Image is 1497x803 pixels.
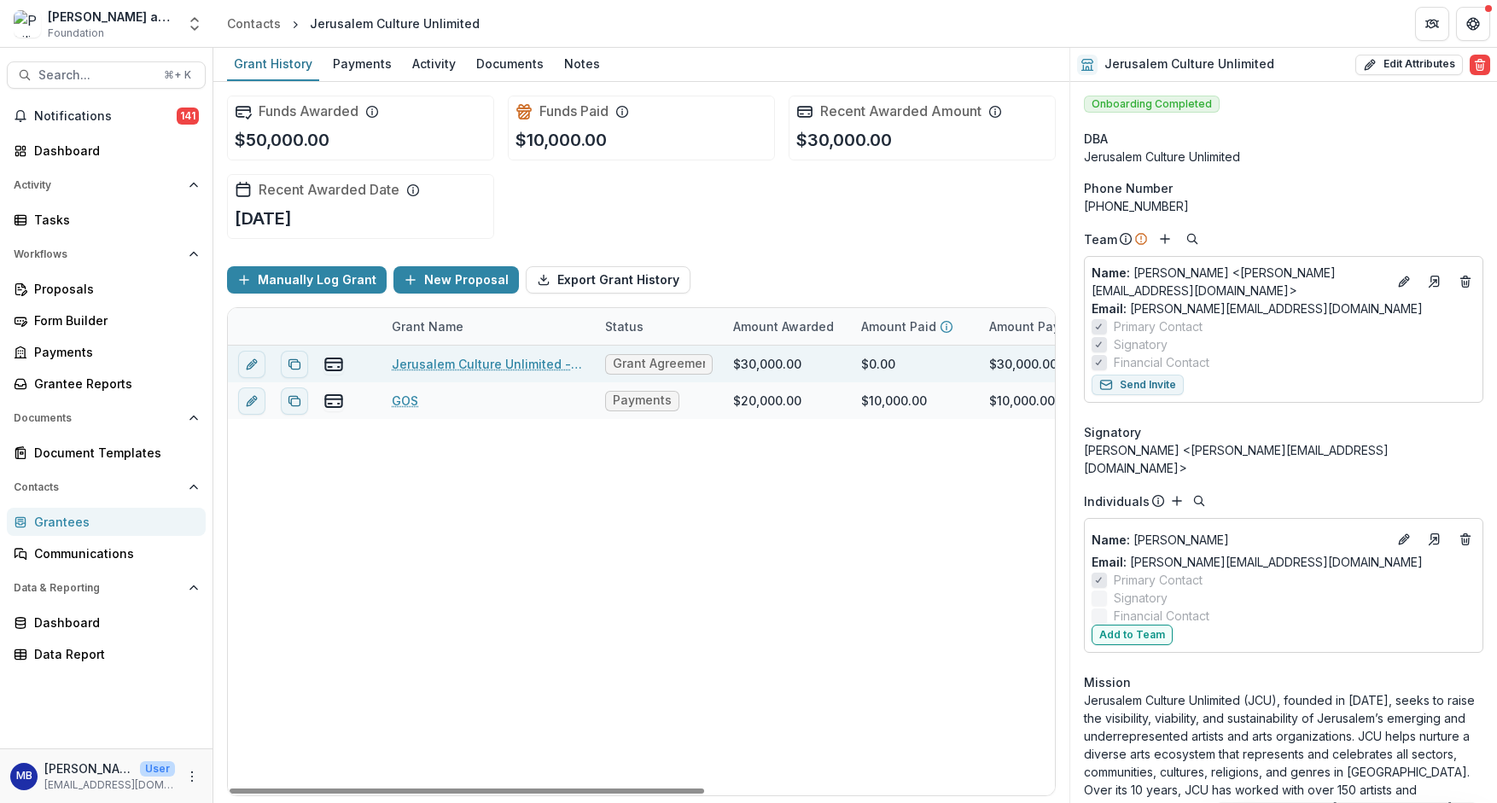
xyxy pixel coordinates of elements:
[38,68,154,83] span: Search...
[160,66,195,84] div: ⌘ + K
[861,392,927,410] div: $10,000.00
[7,404,206,432] button: Open Documents
[7,338,206,366] a: Payments
[723,317,844,335] div: Amount Awarded
[1084,492,1150,510] p: Individuals
[177,108,199,125] span: 141
[1421,268,1448,295] a: Go to contact
[1182,229,1203,249] button: Search
[989,392,1055,410] div: $10,000.00
[382,317,474,335] div: Grant Name
[281,351,308,378] button: Duplicate proposal
[851,308,979,345] div: Amount Paid
[1084,96,1220,113] span: Onboarding Completed
[1084,423,1141,441] span: Signatory
[1084,148,1483,166] div: Jerusalem Culture Unlimited
[7,508,206,536] a: Grantees
[796,127,892,153] p: $30,000.00
[7,241,206,268] button: Open Workflows
[1415,7,1449,41] button: Partners
[1092,300,1423,317] a: Email: [PERSON_NAME][EMAIL_ADDRESS][DOMAIN_NAME]
[1189,491,1209,511] button: Search
[595,308,723,345] div: Status
[1092,532,1130,547] span: Name :
[1155,229,1175,249] button: Add
[1394,271,1414,292] button: Edit
[405,51,463,76] div: Activity
[1092,553,1423,571] a: Email: [PERSON_NAME][EMAIL_ADDRESS][DOMAIN_NAME]
[1114,353,1209,371] span: Financial Contact
[34,280,192,298] div: Proposals
[7,369,206,398] a: Grantee Reports
[227,266,387,294] button: Manually Log Grant
[557,48,607,81] a: Notes
[1104,57,1274,72] h2: Jerusalem Culture Unlimited
[820,103,981,119] h2: Recent Awarded Amount
[1455,271,1476,292] button: Deletes
[34,645,192,663] div: Data Report
[7,275,206,303] a: Proposals
[220,11,486,36] nav: breadcrumb
[34,375,192,393] div: Grantee Reports
[44,777,175,793] p: [EMAIL_ADDRESS][DOMAIN_NAME]
[235,206,292,231] p: [DATE]
[34,211,192,229] div: Tasks
[539,103,609,119] h2: Funds Paid
[34,109,177,124] span: Notifications
[34,513,192,531] div: Grantees
[979,308,1107,345] div: Amount Payable
[34,444,192,462] div: Document Templates
[382,308,595,345] div: Grant Name
[1114,607,1209,625] span: Financial Contact
[7,574,206,602] button: Open Data & Reporting
[1084,673,1131,691] span: Mission
[469,48,550,81] a: Documents
[723,308,851,345] div: Amount Awarded
[1114,317,1203,335] span: Primary Contact
[7,306,206,335] a: Form Builder
[392,355,585,373] a: Jerusalem Culture Unlimited - 2025 - Returning Grantee Application
[861,355,895,373] div: $0.00
[1114,335,1168,353] span: Signatory
[227,51,319,76] div: Grant History
[326,48,399,81] a: Payments
[227,48,319,81] a: Grant History
[1092,375,1184,395] button: Send Invite
[34,544,192,562] div: Communications
[235,127,329,153] p: $50,000.00
[1084,130,1108,148] span: DBA
[516,127,607,153] p: $10,000.00
[7,640,206,668] a: Data Report
[469,51,550,76] div: Documents
[14,412,182,424] span: Documents
[7,102,206,130] button: Notifications141
[1092,265,1130,280] span: Name :
[7,137,206,165] a: Dashboard
[1092,264,1387,300] p: [PERSON_NAME] <[PERSON_NAME][EMAIL_ADDRESS][DOMAIN_NAME]>
[557,51,607,76] div: Notes
[259,103,358,119] h2: Funds Awarded
[323,391,344,411] button: view-payments
[613,393,672,408] span: Payments
[238,387,265,415] button: edit
[44,759,133,777] p: [PERSON_NAME]
[405,48,463,81] a: Activity
[1084,179,1173,197] span: Phone Number
[34,614,192,631] div: Dashboard
[989,317,1086,335] p: Amount Payable
[1456,7,1490,41] button: Get Help
[227,15,281,32] div: Contacts
[733,392,801,410] div: $20,000.00
[14,481,182,493] span: Contacts
[323,354,344,375] button: view-payments
[326,51,399,76] div: Payments
[1092,531,1387,549] a: Name: [PERSON_NAME]
[14,582,182,594] span: Data & Reporting
[310,15,480,32] div: Jerusalem Culture Unlimited
[1092,301,1127,316] span: Email:
[7,539,206,567] a: Communications
[238,351,265,378] button: edit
